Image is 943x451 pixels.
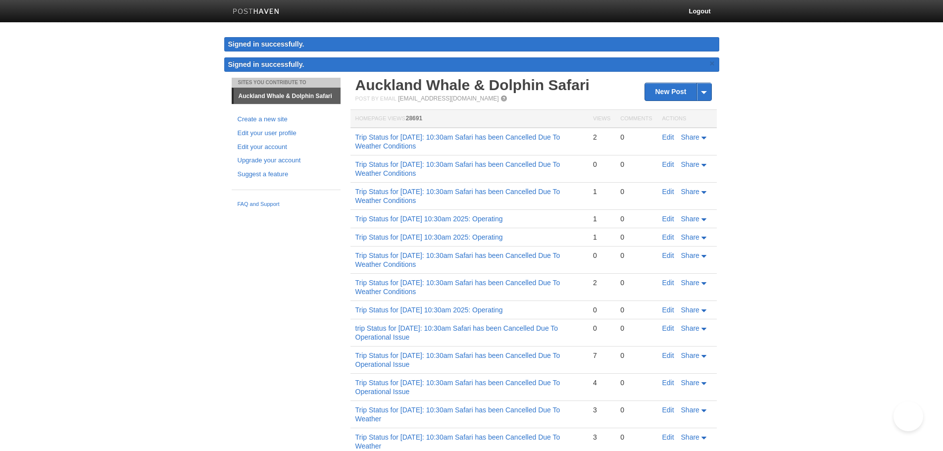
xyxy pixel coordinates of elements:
[355,433,560,450] a: Trip Status for [DATE]: 10:30am Safari has been Cancelled Due To Weather
[681,215,699,223] span: Share
[593,187,610,196] div: 1
[593,405,610,414] div: 3
[662,433,674,441] a: Edit
[681,160,699,168] span: Share
[593,251,610,260] div: 0
[681,233,699,241] span: Share
[593,278,610,287] div: 2
[238,200,335,209] a: FAQ and Support
[620,433,652,442] div: 0
[662,406,674,414] a: Edit
[708,57,717,70] a: ×
[620,351,652,360] div: 0
[620,324,652,333] div: 0
[228,60,304,68] span: Signed in successfully.
[620,187,652,196] div: 0
[593,433,610,442] div: 3
[662,324,674,332] a: Edit
[681,133,699,141] span: Share
[662,133,674,141] a: Edit
[593,214,610,223] div: 1
[681,324,699,332] span: Share
[238,128,335,139] a: Edit your user profile
[238,169,335,180] a: Suggest a feature
[355,251,560,268] a: Trip Status for [DATE]: 10:30am Safari has been Cancelled Due To Weather Conditions
[593,233,610,242] div: 1
[681,188,699,196] span: Share
[681,279,699,287] span: Share
[593,324,610,333] div: 0
[593,160,610,169] div: 0
[681,433,699,441] span: Share
[620,214,652,223] div: 0
[681,351,699,359] span: Share
[588,110,615,128] th: Views
[355,233,503,241] a: Trip Status for [DATE] 10:30am 2025: Operating
[662,306,674,314] a: Edit
[620,233,652,242] div: 0
[893,401,923,431] iframe: Help Scout Beacon - Open
[662,160,674,168] a: Edit
[234,88,341,104] a: Auckland Whale & Dolphin Safari
[355,96,397,101] span: Post by Email
[662,251,674,259] a: Edit
[593,133,610,142] div: 2
[620,378,652,387] div: 0
[593,378,610,387] div: 4
[620,405,652,414] div: 0
[238,114,335,125] a: Create a new site
[398,95,498,102] a: [EMAIL_ADDRESS][DOMAIN_NAME]
[662,279,674,287] a: Edit
[233,8,280,16] img: Posthaven-bar
[645,83,711,100] a: New Post
[662,215,674,223] a: Edit
[355,279,560,296] a: Trip Status for [DATE]: 10:30am Safari has been Cancelled Due To Weather Conditions
[620,251,652,260] div: 0
[662,379,674,387] a: Edit
[238,155,335,166] a: Upgrade your account
[620,160,652,169] div: 0
[355,160,560,177] a: Trip Status for [DATE]: 10:30am Safari has been Cancelled Due To Weather Conditions
[662,188,674,196] a: Edit
[350,110,588,128] th: Homepage Views
[355,133,560,150] a: Trip Status for [DATE]: 10:30am Safari has been Cancelled Due To Weather Conditions
[406,115,422,122] span: 28691
[355,77,590,93] a: Auckland Whale & Dolphin Safari
[355,379,560,396] a: Trip Status for [DATE]: 10:30am Safari has been Cancelled Due To Operational Issue
[232,78,341,88] li: Sites You Contribute To
[620,305,652,314] div: 0
[681,379,699,387] span: Share
[681,306,699,314] span: Share
[355,324,558,341] a: trip Status for [DATE]: 10:30am Safari has been Cancelled Due To Operational Issue
[593,305,610,314] div: 0
[657,110,717,128] th: Actions
[355,351,560,368] a: Trip Status for [DATE]: 10:30am Safari has been Cancelled Due To Operational Issue
[355,306,503,314] a: Trip Status for [DATE] 10:30am 2025: Operating
[224,37,719,51] div: Signed in successfully.
[615,110,657,128] th: Comments
[355,406,560,423] a: Trip Status for [DATE]: 10:30am Safari has been Cancelled Due To Weather
[593,351,610,360] div: 7
[662,233,674,241] a: Edit
[355,215,503,223] a: Trip Status for [DATE] 10:30am 2025: Operating
[355,188,560,204] a: Trip Status for [DATE]: 10:30am Safari has been Cancelled Due To Weather Conditions
[662,351,674,359] a: Edit
[620,133,652,142] div: 0
[620,278,652,287] div: 0
[681,251,699,259] span: Share
[238,142,335,152] a: Edit your account
[681,406,699,414] span: Share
